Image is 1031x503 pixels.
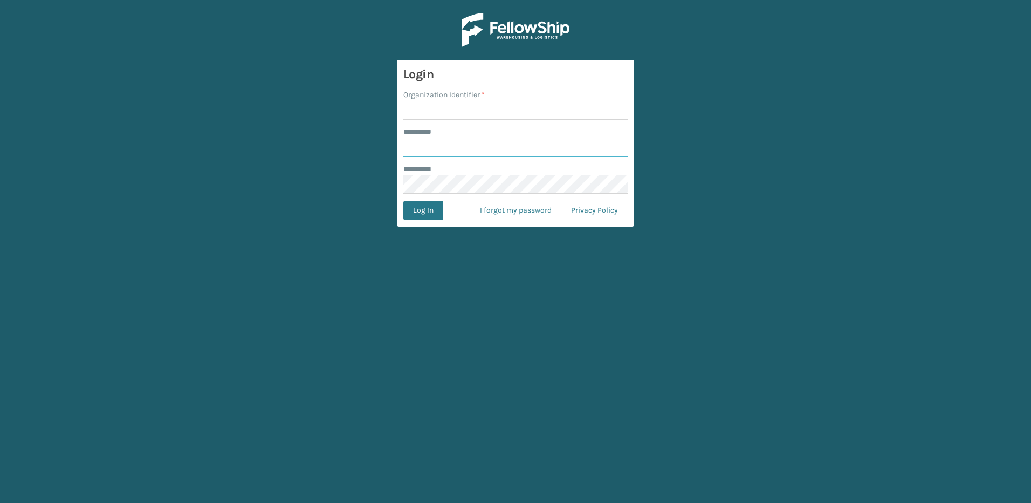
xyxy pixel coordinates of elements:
label: Organization Identifier [403,89,485,100]
h3: Login [403,66,628,83]
a: I forgot my password [470,201,561,220]
img: Logo [462,13,569,47]
a: Privacy Policy [561,201,628,220]
button: Log In [403,201,443,220]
